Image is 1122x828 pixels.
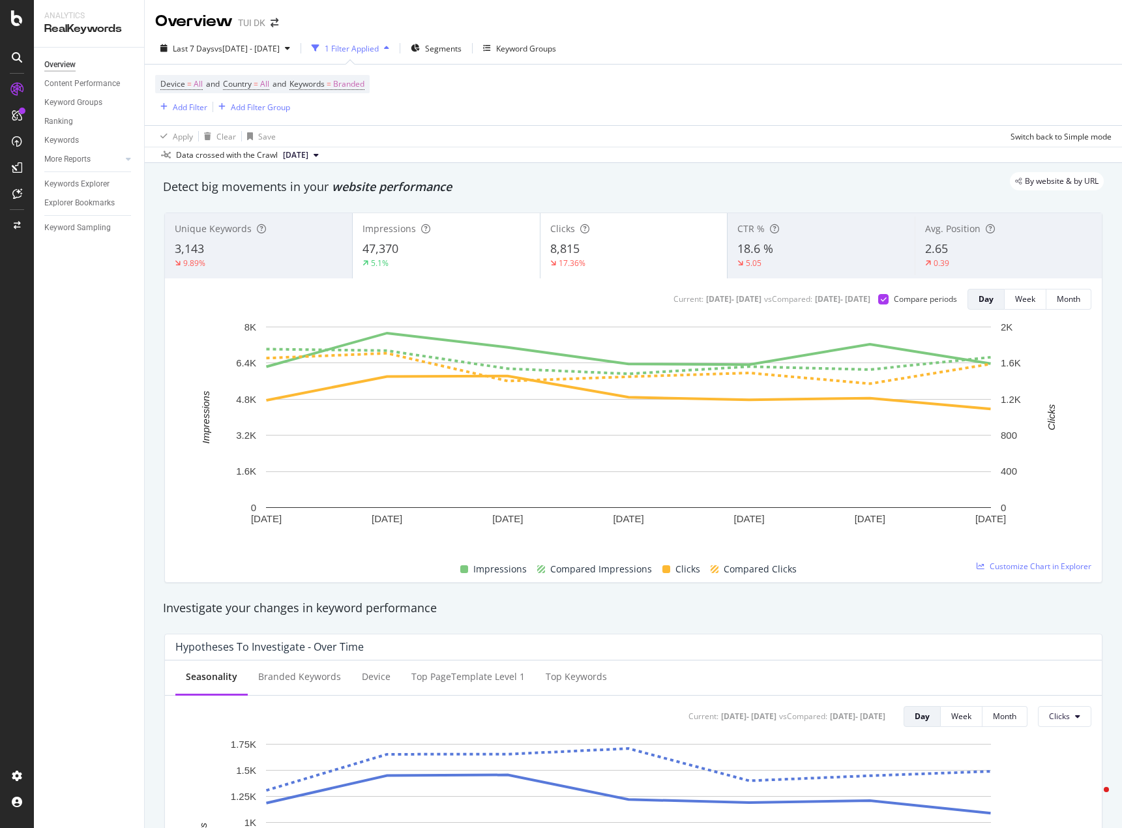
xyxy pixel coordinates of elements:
[1001,357,1021,368] text: 1.6K
[200,391,211,443] text: Impressions
[273,78,286,89] span: and
[406,38,467,59] button: Segments
[175,241,204,256] span: 3,143
[724,561,797,577] span: Compared Clicks
[244,321,256,333] text: 8K
[362,222,416,235] span: Impressions
[327,78,331,89] span: =
[371,258,389,269] div: 5.1%
[675,561,700,577] span: Clicks
[199,126,236,147] button: Clear
[44,115,135,128] a: Ranking
[173,131,193,142] div: Apply
[160,78,185,89] span: Device
[1001,430,1017,441] text: 800
[372,513,402,524] text: [DATE]
[979,293,994,304] div: Day
[1025,177,1099,185] span: By website & by URL
[915,711,930,722] div: Day
[44,134,135,147] a: Keywords
[278,147,324,163] button: [DATE]
[734,513,765,524] text: [DATE]
[175,320,1082,546] svg: A chart.
[977,561,1091,572] a: Customize Chart in Explorer
[1038,706,1091,727] button: Clicks
[244,817,256,828] text: 1K
[1046,289,1091,310] button: Month
[492,513,523,524] text: [DATE]
[175,640,364,653] div: Hypotheses to Investigate - Over Time
[1049,711,1070,722] span: Clicks
[830,711,885,722] div: [DATE] - [DATE]
[764,293,812,304] div: vs Compared :
[496,43,556,54] div: Keyword Groups
[155,99,207,115] button: Add Filter
[1057,293,1080,304] div: Month
[213,99,290,115] button: Add Filter Group
[283,149,308,161] span: 2025 Sep. 26th
[216,131,236,142] div: Clear
[951,711,971,722] div: Week
[231,102,290,113] div: Add Filter Group
[546,670,607,683] div: Top Keywords
[559,258,585,269] div: 17.36%
[706,293,761,304] div: [DATE] - [DATE]
[934,258,949,269] div: 0.39
[1001,394,1021,405] text: 1.2K
[183,258,205,269] div: 9.89%
[214,43,280,54] span: vs [DATE] - [DATE]
[44,221,111,235] div: Keyword Sampling
[550,241,580,256] span: 8,815
[1011,131,1112,142] div: Switch back to Simple mode
[550,222,575,235] span: Clicks
[1005,126,1112,147] button: Switch back to Simple mode
[1046,404,1057,430] text: Clicks
[176,149,278,161] div: Data crossed with the Crawl
[1001,466,1017,477] text: 400
[44,177,135,191] a: Keywords Explorer
[44,22,134,37] div: RealKeywords
[236,466,256,477] text: 1.6K
[194,75,203,93] span: All
[990,561,1091,572] span: Customize Chart in Explorer
[44,58,76,72] div: Overview
[163,600,1104,617] div: Investigate your changes in keyword performance
[236,357,256,368] text: 6.4K
[982,706,1027,727] button: Month
[260,75,269,93] span: All
[44,134,79,147] div: Keywords
[362,241,398,256] span: 47,370
[186,670,237,683] div: Seasonality
[1001,502,1006,513] text: 0
[236,765,256,776] text: 1.5K
[44,153,122,166] a: More Reports
[411,670,525,683] div: Top pageTemplate Level 1
[894,293,957,304] div: Compare periods
[941,706,982,727] button: Week
[173,43,214,54] span: Last 7 Days
[779,711,827,722] div: vs Compared :
[44,96,102,110] div: Keyword Groups
[289,78,325,89] span: Keywords
[967,289,1005,310] button: Day
[251,502,256,513] text: 0
[271,18,278,27] div: arrow-right-arrow-left
[737,241,773,256] span: 18.6 %
[688,711,718,722] div: Current:
[306,38,394,59] button: 1 Filter Applied
[155,38,295,59] button: Last 7 Daysvs[DATE] - [DATE]
[975,513,1006,524] text: [DATE]
[1078,784,1109,815] iframe: Intercom live chat
[238,16,265,29] div: TUI DK
[155,10,233,33] div: Overview
[613,513,643,524] text: [DATE]
[44,77,135,91] a: Content Performance
[44,196,115,210] div: Explorer Bookmarks
[325,43,379,54] div: 1 Filter Applied
[44,58,135,72] a: Overview
[173,102,207,113] div: Add Filter
[673,293,703,304] div: Current:
[44,96,135,110] a: Keyword Groups
[258,670,341,683] div: Branded Keywords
